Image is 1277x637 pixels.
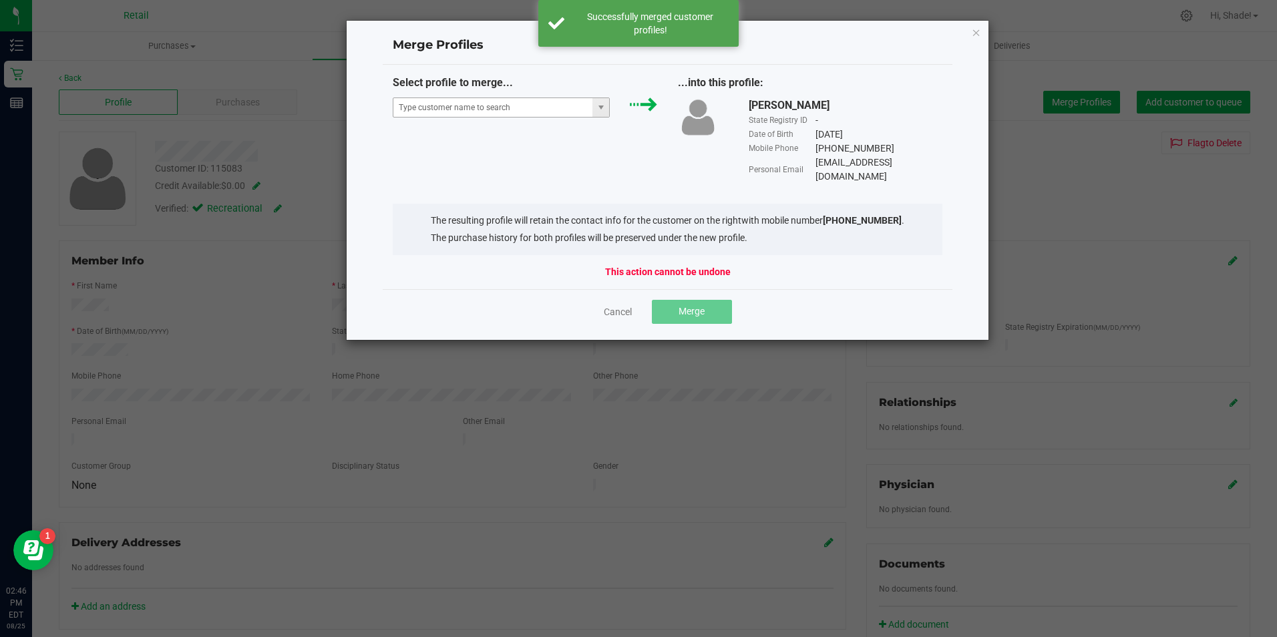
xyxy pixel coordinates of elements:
span: Merge [679,306,705,316]
div: Mobile Phone [749,142,815,154]
strong: [PHONE_NUMBER] [823,215,902,226]
img: user-icon.png [678,97,718,137]
div: [EMAIL_ADDRESS][DOMAIN_NAME] [815,156,942,184]
div: Personal Email [749,164,815,176]
button: Merge [652,300,732,324]
input: NO DATA FOUND [393,98,593,117]
div: Successfully merged customer profiles! [572,10,729,37]
div: [PHONE_NUMBER] [815,142,894,156]
span: ...into this profile: [678,76,763,89]
span: with mobile number . [741,215,904,226]
span: Select profile to merge... [393,76,513,89]
div: [PERSON_NAME] [749,97,830,114]
div: [DATE] [815,128,843,142]
div: State Registry ID [749,114,815,126]
iframe: Resource center unread badge [39,528,55,544]
li: The purchase history for both profiles will be preserved under the new profile. [431,231,904,245]
img: green_arrow.svg [630,97,657,112]
h4: Merge Profiles [393,37,943,54]
li: The resulting profile will retain the contact info for the customer on the right [431,214,904,228]
strong: This action cannot be undone [605,265,731,279]
div: Date of Birth [749,128,815,140]
button: Close [972,24,981,40]
div: - [815,114,818,128]
a: Cancel [604,305,632,318]
iframe: Resource center [13,530,53,570]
